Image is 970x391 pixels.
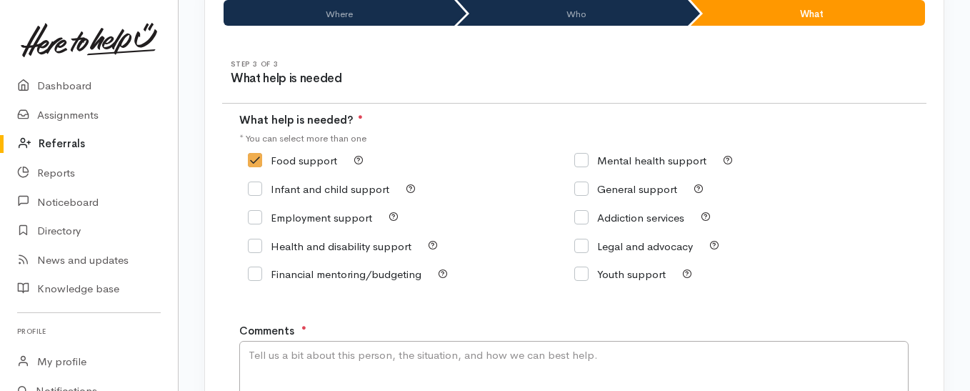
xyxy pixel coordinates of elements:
h6: Step 3 of 3 [231,60,574,68]
label: Food support [248,155,337,166]
h3: What help is needed [231,72,574,86]
label: Health and disability support [248,241,411,252]
label: Youth support [574,269,666,279]
sup: ● [358,112,363,122]
sup: ● [301,322,306,332]
label: What help is needed? [239,112,363,129]
label: Infant and child support [248,184,389,194]
label: Legal and advocacy [574,241,693,252]
label: General support [574,184,677,194]
span: At least 1 option is required [358,113,363,127]
label: Comments [239,323,294,340]
small: * You can select more than one [239,132,366,144]
h6: Profile [17,322,161,341]
label: Addiction services [574,212,684,223]
label: Financial mentoring/budgeting [248,269,421,279]
label: Employment support [248,212,372,223]
label: Mental health support [574,155,706,166]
